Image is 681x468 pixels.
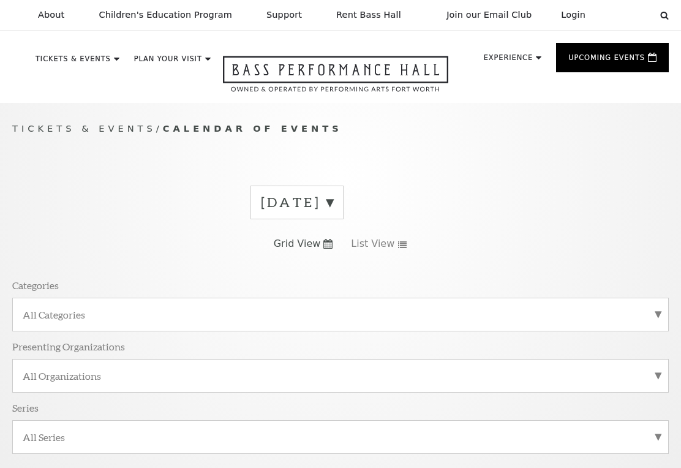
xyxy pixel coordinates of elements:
[12,121,669,137] p: /
[23,308,658,321] label: All Categories
[605,9,649,21] select: Select:
[336,10,401,20] p: Rent Bass Hall
[36,56,111,69] p: Tickets & Events
[23,369,658,382] label: All Organizations
[266,10,302,20] p: Support
[99,10,232,20] p: Children's Education Program
[23,431,658,443] label: All Series
[568,55,645,68] p: Upcoming Events
[351,237,394,251] span: List View
[274,237,321,251] span: Grid View
[261,193,333,212] label: [DATE]
[38,10,64,20] p: About
[484,55,533,68] p: Experience
[12,279,59,292] p: Categories
[12,401,39,414] p: Series
[134,56,202,69] p: Plan Your Visit
[12,123,156,134] span: Tickets & Events
[12,340,125,353] p: Presenting Organizations
[163,123,342,134] span: Calendar of Events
